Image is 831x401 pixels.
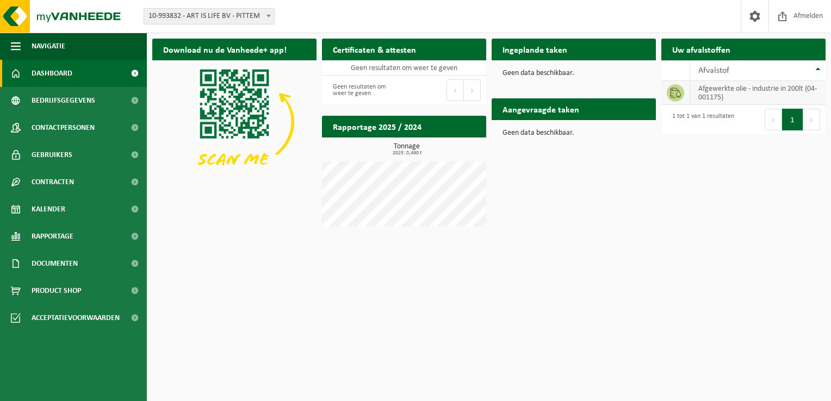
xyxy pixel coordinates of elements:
span: Dashboard [32,60,72,87]
span: Acceptatievoorwaarden [32,304,120,331]
span: Documenten [32,250,78,277]
span: Bedrijfsgegevens [32,87,95,114]
p: Geen data beschikbaar. [503,129,645,137]
button: Next [803,109,820,130]
div: Geen resultaten om weer te geven [327,78,399,102]
td: afgewerkte olie - industrie in 200lt (04-001175) [690,81,826,105]
button: 1 [782,109,803,130]
span: Navigatie [32,33,65,60]
h2: Uw afvalstoffen [661,39,741,60]
td: Geen resultaten om weer te geven [322,60,486,76]
span: 2025: 0,490 t [327,151,486,156]
span: Rapportage [32,223,73,250]
div: 1 tot 1 van 1 resultaten [667,108,734,131]
img: Download de VHEPlus App [152,60,317,184]
span: 10-993832 - ART IS LIFE BV - PITTEM [144,9,274,24]
span: Product Shop [32,277,81,304]
button: Previous [765,109,782,130]
span: Kalender [32,196,65,223]
h2: Ingeplande taken [492,39,578,60]
span: 10-993832 - ART IS LIFE BV - PITTEM [144,8,275,24]
button: Previous [446,79,464,101]
h2: Certificaten & attesten [322,39,427,60]
a: Bekijk rapportage [405,137,485,159]
span: Contracten [32,168,74,196]
p: Geen data beschikbaar. [503,70,645,77]
h3: Tonnage [327,143,486,156]
span: Gebruikers [32,141,72,168]
span: Contactpersonen [32,114,95,141]
h2: Aangevraagde taken [492,98,590,120]
h2: Rapportage 2025 / 2024 [322,116,432,137]
span: Afvalstof [698,66,729,75]
h2: Download nu de Vanheede+ app! [152,39,297,60]
button: Next [464,79,481,101]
